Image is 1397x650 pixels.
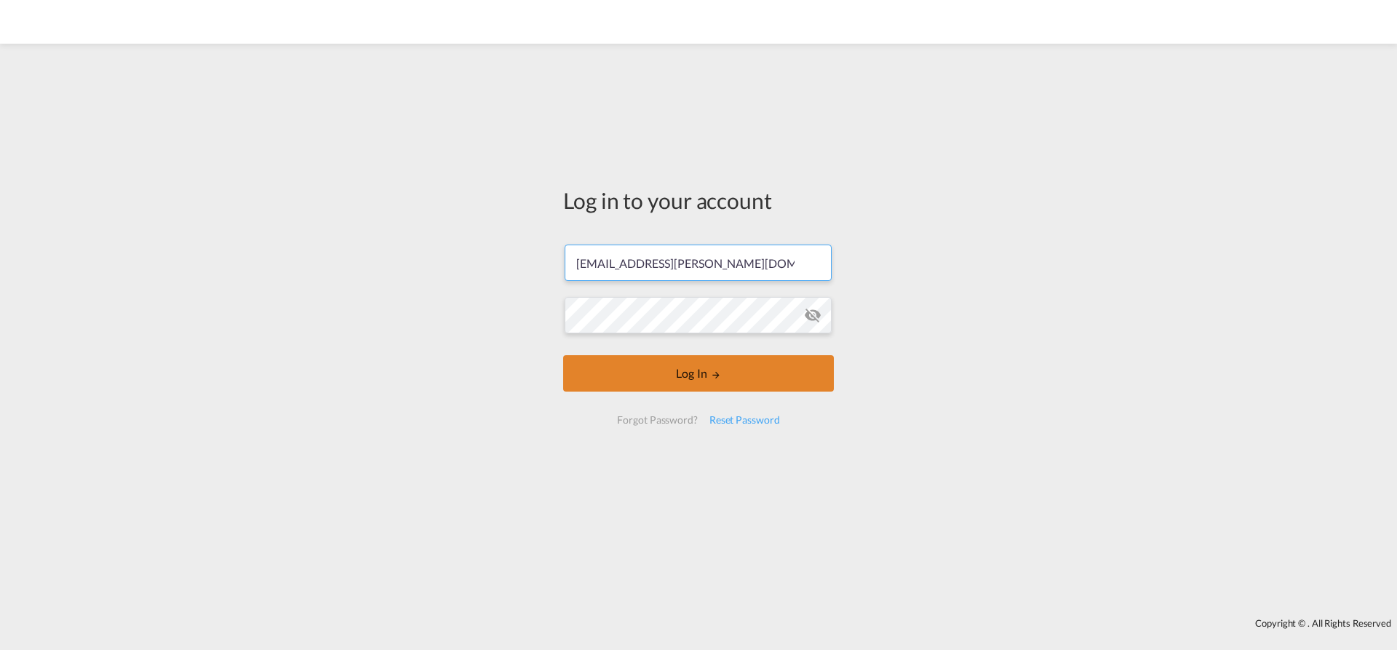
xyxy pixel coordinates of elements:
[704,407,786,433] div: Reset Password
[611,407,703,433] div: Forgot Password?
[563,185,834,215] div: Log in to your account
[563,355,834,392] button: LOGIN
[804,306,821,324] md-icon: icon-eye-off
[565,245,832,281] input: Enter email/phone number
